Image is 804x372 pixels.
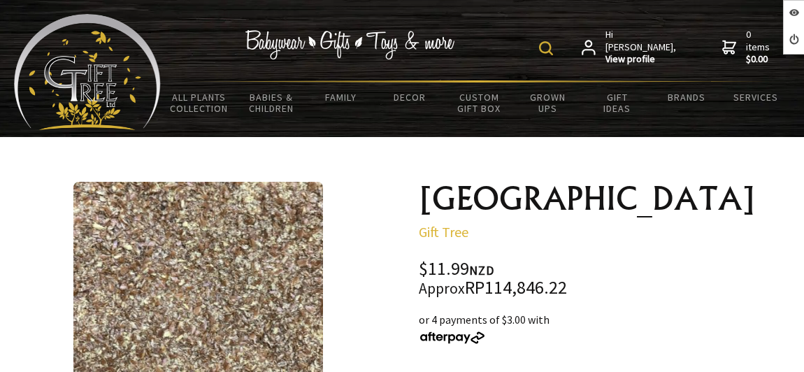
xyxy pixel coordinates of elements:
[582,83,652,123] a: Gift Ideas
[375,83,445,112] a: Decor
[14,14,161,130] img: Babyware - Gifts - Toys and more...
[419,311,793,345] div: or 4 payments of $3.00 with
[539,41,553,55] img: product search
[721,83,790,112] a: Services
[419,223,468,241] a: Gift Tree
[605,29,677,66] span: Hi [PERSON_NAME],
[514,83,583,123] a: Grown Ups
[652,83,721,112] a: Brands
[419,182,793,215] h1: [GEOGRAPHIC_DATA]
[245,30,455,59] img: Babywear - Gifts - Toys & more
[605,53,677,66] strong: View profile
[746,53,773,66] strong: $0.00
[445,83,514,123] a: Custom Gift Box
[419,260,793,297] div: $11.99 RP114,846.22
[161,83,237,123] a: All Plants Collection
[582,29,677,66] a: Hi [PERSON_NAME],View profile
[419,279,465,298] small: Approx
[722,29,773,66] a: 0 items$0.00
[469,262,494,278] span: NZD
[746,28,773,66] span: 0 items
[306,83,375,112] a: Family
[419,331,486,344] img: Afterpay
[237,83,306,123] a: Babies & Children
